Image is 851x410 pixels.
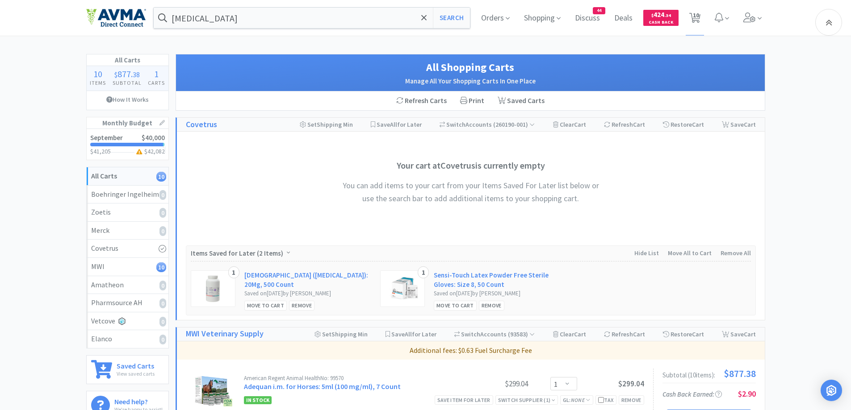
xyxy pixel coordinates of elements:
span: $ [114,70,117,79]
h3: $ [134,148,165,154]
a: $424.34Cash Back [643,6,679,30]
span: Save for Later [391,330,436,338]
span: Switch [446,120,465,128]
h2: September [90,134,123,141]
span: 44 [593,8,605,14]
i: 0 [159,208,166,218]
a: Saved CartsView saved carts [86,355,169,384]
span: In Stock [244,396,272,404]
span: $ [651,12,654,18]
span: Cart [692,330,704,338]
div: Saved on [DATE] by [PERSON_NAME] [244,289,372,298]
button: Search [433,8,470,28]
div: Move to Cart [244,301,287,310]
div: Accounts [454,327,535,341]
span: Cart [574,120,586,128]
div: Accounts [440,118,535,131]
i: 0 [159,317,166,327]
span: Save for Later [377,120,422,128]
strong: All Carts [91,171,117,180]
div: Tax [598,396,614,404]
img: 6586fe0c30e5425c89cc211e95030e57_29042.png [206,275,220,302]
div: $299.04 [461,378,528,389]
div: Pharmsource AH [91,297,164,309]
div: Shipping Min [314,327,368,341]
span: 424 [651,10,671,19]
span: Cart [744,330,756,338]
div: Refresh Carts [390,91,453,110]
div: Refresh [604,118,645,131]
span: 38 [133,70,140,79]
a: MWI10 [87,258,168,276]
span: ( 93583 ) [507,330,535,338]
div: Save [722,118,756,131]
h4: Items [87,79,109,87]
span: Remove All [721,249,751,257]
a: Elanco0 [87,330,168,348]
a: How It Works [87,91,168,108]
a: Discuss44 [571,14,604,22]
h6: Saved Carts [117,360,155,369]
a: Adequan i.m. for Horses: 5ml (100 mg/ml), 7 Count [244,382,401,391]
a: Merck0 [87,222,168,240]
div: 1 [418,266,429,279]
i: None [571,397,585,403]
div: Restore [663,327,704,341]
div: Restore [663,118,704,131]
h4: You can add items to your cart from your Items Saved For Later list below or use the search bar t... [337,179,605,205]
div: Move to Cart [434,301,477,310]
span: Move All to Cart [668,249,712,257]
h6: Need help? [114,396,163,405]
span: Set [307,120,317,128]
p: Additional fees: $0.63 Fuel Surcharge Fee [180,345,761,356]
a: All Carts10 [87,167,168,186]
span: 2 Items [259,249,281,257]
span: . 34 [664,12,671,18]
span: Hide List [634,249,659,257]
h2: Manage All Your Shopping Carts In One Place [185,76,756,87]
i: 0 [159,190,166,200]
span: Switch [461,330,480,338]
i: 10 [156,172,166,182]
a: Vetcove0 [87,312,168,331]
div: Covetrus [91,243,164,254]
span: Cart [633,120,645,128]
div: American Regent Animal Health No: 99570 [244,375,461,381]
div: Elanco [91,333,164,345]
span: ( 260190-001 ) [492,120,535,128]
input: Search by item, sku, manufacturer, ingredient, size... [154,8,470,28]
span: $40,000 [142,133,165,142]
div: Clear [553,118,586,131]
span: $299.04 [618,379,644,389]
i: 10 [156,262,166,272]
span: 10 [93,68,102,79]
div: . [109,70,145,79]
span: All [390,120,397,128]
a: Boehringer Ingelheim0 [87,186,168,204]
i: 0 [159,298,166,308]
span: Items Saved for Later ( ) [191,249,285,257]
a: 10 [686,15,704,23]
i: 0 [159,281,166,290]
h3: Your cart at Covetrus is currently empty [337,158,605,173]
div: Remove [479,301,504,310]
span: 877 [117,68,131,79]
div: Amatheon [91,279,164,291]
div: Switch Supplier ( 1 ) [498,396,555,404]
span: Cart [633,330,645,338]
img: 46b7b74e6cd84ade81e6ffea5ef51a24_196961.png [385,275,421,302]
h1: Monthly Budget [87,117,168,129]
a: [DEMOGRAPHIC_DATA] ([MEDICAL_DATA]): 20Mg, 500 Count [244,270,372,289]
div: Vetcove [91,315,164,327]
span: $877.38 [724,369,756,378]
span: Cart [574,330,586,338]
a: Covetrus [87,240,168,258]
div: Save item for later [435,395,493,405]
a: MWI Veterinary Supply [186,327,264,340]
div: Print [453,91,491,110]
div: Boehringer Ingelheim [91,189,164,200]
a: Covetrus [186,118,217,131]
a: Pharmsource AH0 [87,294,168,312]
span: Cash Back Earned : [662,390,722,398]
